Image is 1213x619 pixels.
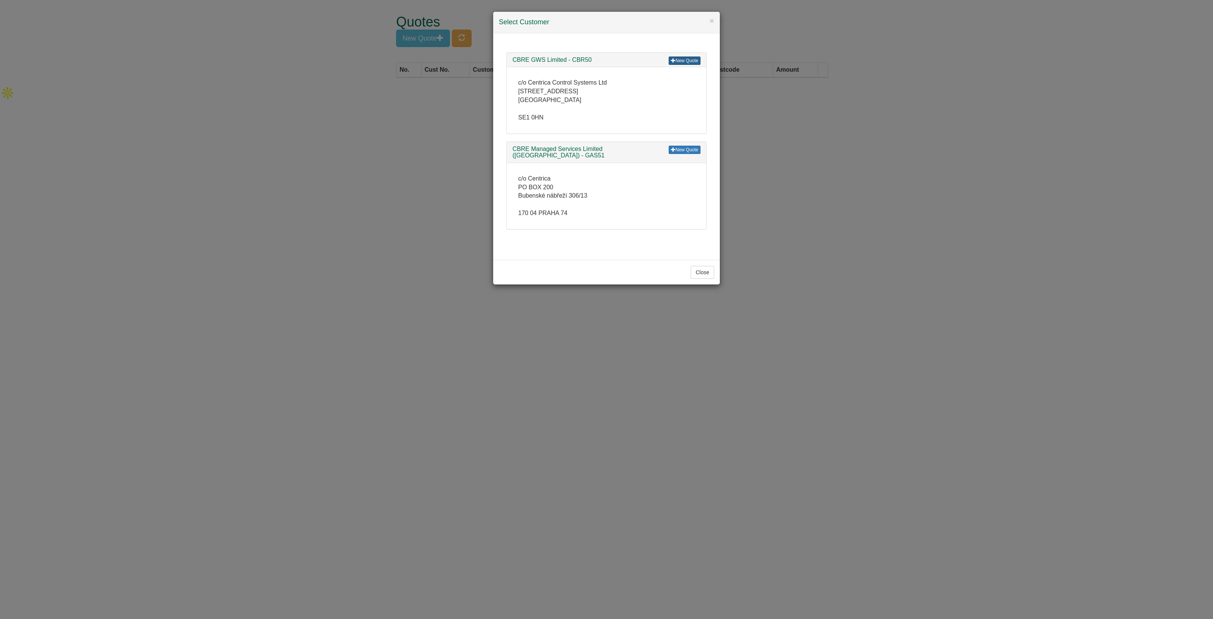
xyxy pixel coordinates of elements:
span: SE1 0HN [518,114,544,121]
span: [STREET_ADDRESS] [518,88,578,94]
span: c/o Centrica Control Systems Ltd [518,79,607,86]
h4: Select Customer [499,17,714,27]
span: [GEOGRAPHIC_DATA] [518,97,581,103]
h3: CBRE GWS Limited - CBR50 [512,57,701,63]
a: New Quote [669,146,701,154]
button: Close [691,266,714,279]
button: × [710,17,714,25]
span: PO BOX 200 [518,184,553,190]
h3: CBRE Managed Services Limited ([GEOGRAPHIC_DATA]) - GAS51 [512,146,701,159]
a: New Quote [669,57,701,65]
span: 170 04 PRAHA 74 [518,210,567,216]
span: Bubenské nábřeží 306/13 [518,192,587,199]
span: c/o Centrica [518,175,550,182]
